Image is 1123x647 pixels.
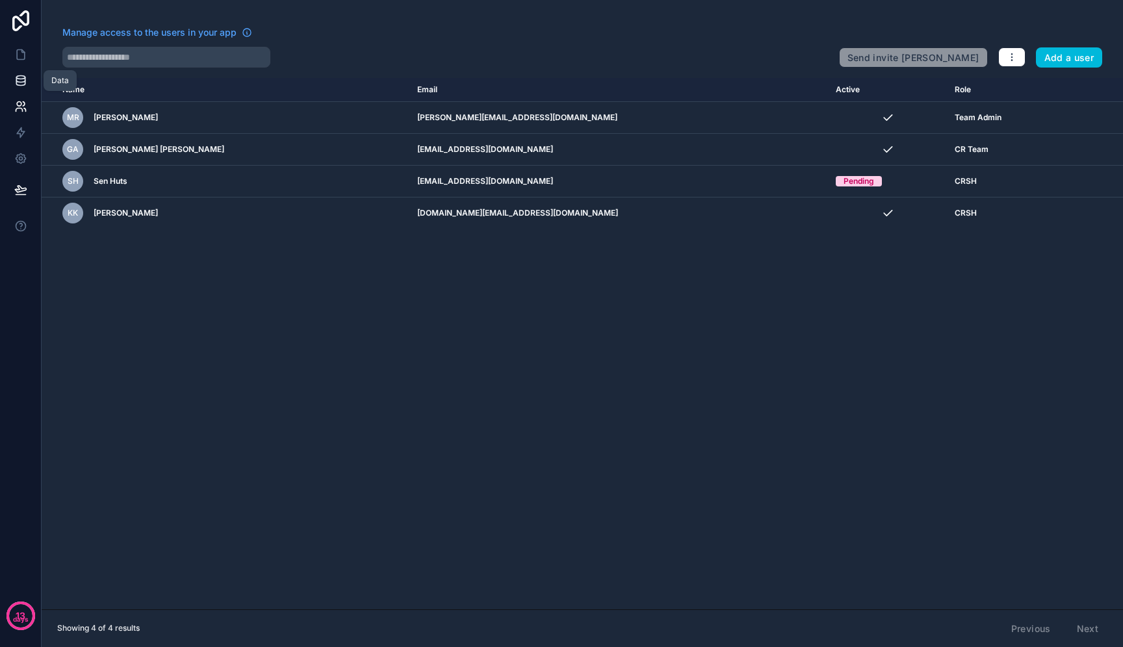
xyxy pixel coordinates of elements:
[67,112,79,123] span: MR
[62,26,252,39] a: Manage access to the users in your app
[1036,47,1103,68] button: Add a user
[409,134,828,166] td: [EMAIL_ADDRESS][DOMAIN_NAME]
[955,112,1001,123] span: Team Admin
[13,615,29,625] p: days
[409,78,828,102] th: Email
[94,176,127,186] span: Sen Huts
[94,112,158,123] span: [PERSON_NAME]
[67,144,79,155] span: GA
[16,609,25,622] p: 13
[844,176,874,186] div: Pending
[51,75,69,86] div: Data
[955,144,988,155] span: CR Team
[94,208,158,218] span: [PERSON_NAME]
[409,197,828,229] td: [DOMAIN_NAME][EMAIL_ADDRESS][DOMAIN_NAME]
[42,78,1123,609] div: scrollable content
[955,208,977,218] span: CRSH
[409,102,828,134] td: [PERSON_NAME][EMAIL_ADDRESS][DOMAIN_NAME]
[42,78,409,102] th: Name
[94,144,224,155] span: [PERSON_NAME] [PERSON_NAME]
[62,26,237,39] span: Manage access to the users in your app
[409,166,828,197] td: [EMAIL_ADDRESS][DOMAIN_NAME]
[68,176,79,186] span: SH
[828,78,948,102] th: Active
[68,208,78,218] span: KK
[57,623,140,633] span: Showing 4 of 4 results
[947,78,1068,102] th: Role
[955,176,977,186] span: CRSH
